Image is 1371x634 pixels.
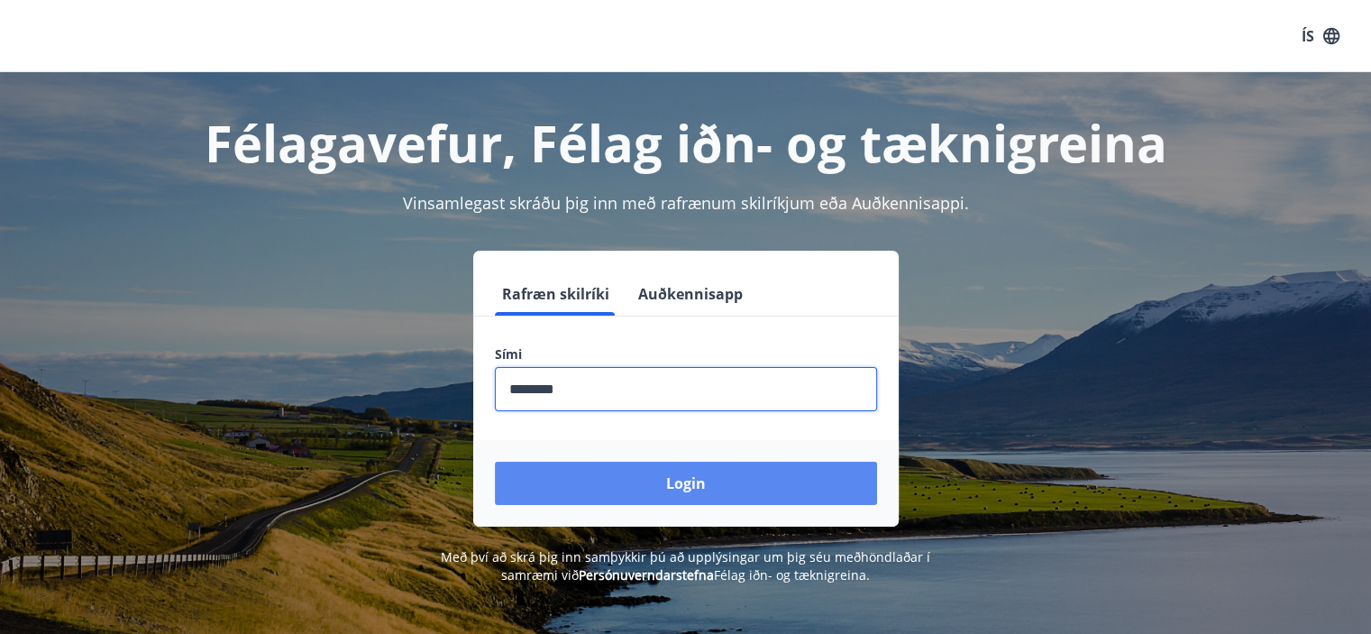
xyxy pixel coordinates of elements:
[403,192,969,214] span: Vinsamlegast skráðu þig inn með rafrænum skilríkjum eða Auðkennisappi.
[59,108,1313,177] h1: Félagavefur, Félag iðn- og tæknigreina
[579,566,714,583] a: Persónuverndarstefna
[631,272,750,316] button: Auðkennisapp
[495,272,617,316] button: Rafræn skilríki
[1292,20,1349,52] button: ÍS
[495,345,877,363] label: Sími
[495,462,877,505] button: Login
[441,548,930,583] span: Með því að skrá þig inn samþykkir þú að upplýsingar um þig séu meðhöndlaðar í samræmi við Félag i...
